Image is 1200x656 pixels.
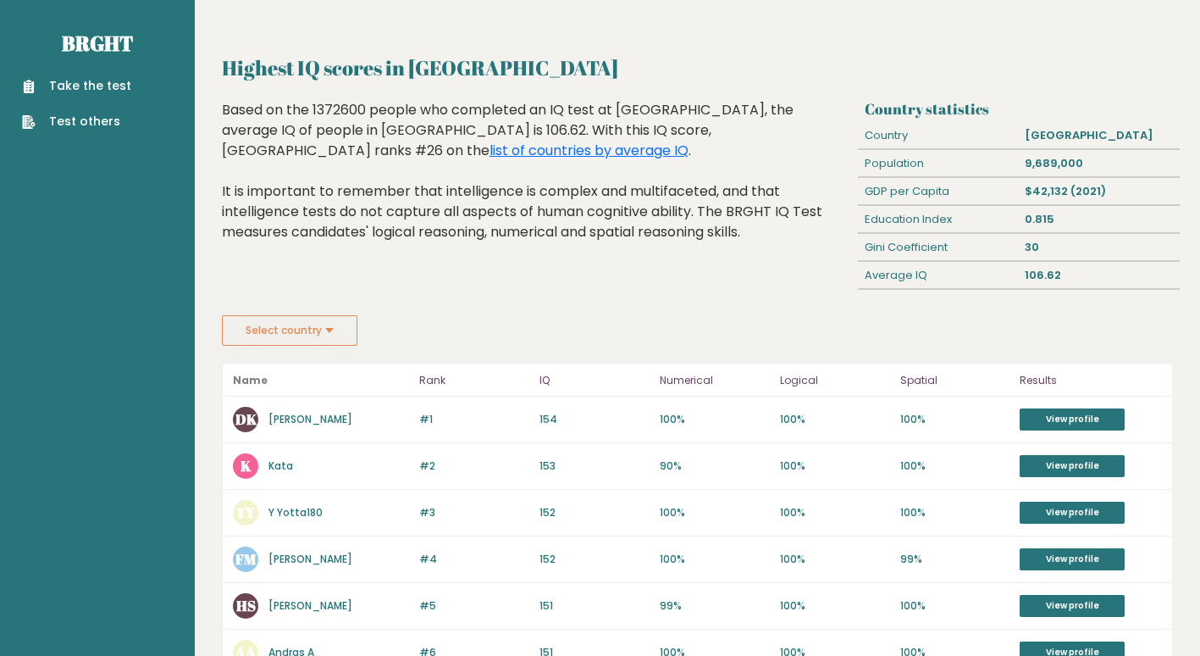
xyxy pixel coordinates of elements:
[660,459,770,474] p: 90%
[268,505,323,520] a: Y Yotta180
[241,456,252,475] text: K
[780,370,890,391] p: Logical
[539,459,650,474] p: 153
[419,505,529,520] p: #3
[419,552,529,567] p: #4
[1019,206,1180,233] div: 0.815
[268,552,352,566] a: [PERSON_NAME]
[539,552,650,567] p: 152
[660,552,770,567] p: 100%
[900,459,1010,474] p: 100%
[900,412,1010,427] p: 100%
[222,53,1173,83] h2: Highest IQ scores in [GEOGRAPHIC_DATA]
[268,598,352,613] a: [PERSON_NAME]
[858,234,1019,261] div: Gini Coefficient
[539,598,650,614] p: 151
[539,412,650,427] p: 154
[900,598,1010,614] p: 100%
[1020,502,1125,524] a: View profile
[419,370,529,391] p: Rank
[858,206,1019,233] div: Education Index
[900,505,1010,520] p: 100%
[22,77,131,95] a: Take the test
[236,596,256,615] text: HS
[62,30,133,57] a: Brght
[419,598,529,614] p: #5
[539,370,650,391] p: IQ
[235,549,257,569] text: FM
[900,552,1010,567] p: 99%
[235,503,256,522] text: YY
[780,598,890,614] p: 100%
[268,459,293,473] a: Kata
[858,150,1019,177] div: Population
[419,459,529,474] p: #2
[1020,370,1162,391] p: Results
[1019,262,1180,289] div: 106.62
[1019,150,1180,177] div: 9,689,000
[1020,455,1125,477] a: View profile
[1020,548,1125,570] a: View profile
[865,100,1173,118] h3: Country statistics
[1020,595,1125,617] a: View profile
[1020,409,1125,431] a: View profile
[780,552,890,567] p: 100%
[233,373,268,387] b: Name
[660,370,770,391] p: Numerical
[858,178,1019,205] div: GDP per Capita
[858,262,1019,289] div: Average IQ
[489,141,688,160] a: list of countries by average IQ
[858,122,1019,149] div: Country
[900,370,1010,391] p: Spatial
[660,598,770,614] p: 99%
[22,113,131,131] a: Test others
[780,412,890,427] p: 100%
[268,412,352,426] a: [PERSON_NAME]
[1019,178,1180,205] div: $42,132 (2021)
[780,459,890,474] p: 100%
[780,505,890,520] p: 100%
[222,315,357,346] button: Select country
[660,412,770,427] p: 100%
[1019,122,1180,149] div: [GEOGRAPHIC_DATA]
[539,505,650,520] p: 152
[1019,234,1180,261] div: 30
[419,412,529,427] p: #1
[235,409,257,429] text: DK
[222,100,852,268] div: Based on the 1372600 people who completed an IQ test at [GEOGRAPHIC_DATA], the average IQ of peop...
[660,505,770,520] p: 100%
